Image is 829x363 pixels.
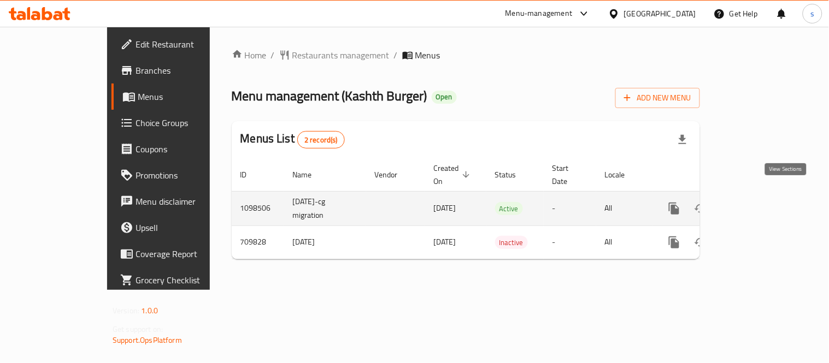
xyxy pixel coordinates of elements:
[495,236,528,249] span: Inactive
[111,31,245,57] a: Edit Restaurant
[298,135,344,145] span: 2 record(s)
[111,215,245,241] a: Upsell
[432,91,457,104] div: Open
[232,84,427,108] span: Menu management ( Kashth Burger )
[136,64,237,77] span: Branches
[111,267,245,293] a: Grocery Checklist
[232,225,284,259] td: 709828
[240,168,261,181] span: ID
[687,229,714,255] button: Change Status
[495,203,523,215] span: Active
[111,57,245,84] a: Branches
[432,92,457,102] span: Open
[111,84,245,110] a: Menus
[293,168,326,181] span: Name
[415,49,440,62] span: Menus
[136,221,237,234] span: Upsell
[136,142,237,156] span: Coupons
[605,168,639,181] span: Locale
[136,169,237,182] span: Promotions
[596,225,652,259] td: All
[615,88,700,108] button: Add New Menu
[624,8,696,20] div: [GEOGRAPHIC_DATA]
[434,201,456,215] span: [DATE]
[434,235,456,249] span: [DATE]
[624,91,691,105] span: Add New Menu
[495,202,523,215] div: Active
[279,49,390,62] a: Restaurants management
[232,191,284,225] td: 1098506
[544,191,596,225] td: -
[232,49,267,62] a: Home
[284,225,366,259] td: [DATE]
[505,7,573,20] div: Menu-management
[552,162,583,188] span: Start Date
[136,38,237,51] span: Edit Restaurant
[232,49,700,62] nav: breadcrumb
[375,168,412,181] span: Vendor
[141,304,158,318] span: 1.0.0
[292,49,390,62] span: Restaurants management
[661,229,687,255] button: more
[297,131,345,148] div: Total records count
[111,188,245,215] a: Menu disclaimer
[652,158,775,192] th: Actions
[111,241,245,267] a: Coverage Report
[394,49,398,62] li: /
[495,168,531,181] span: Status
[138,90,237,103] span: Menus
[271,49,275,62] li: /
[136,195,237,208] span: Menu disclaimer
[661,195,687,222] button: more
[495,236,528,249] div: Inactive
[113,333,182,347] a: Support.OpsPlatform
[136,247,237,260] span: Coverage Report
[240,130,345,148] h2: Menus List
[111,136,245,162] a: Coupons
[434,162,473,188] span: Created On
[113,322,163,336] span: Get support on:
[810,8,814,20] span: s
[111,110,245,136] a: Choice Groups
[136,116,237,129] span: Choice Groups
[232,158,775,259] table: enhanced table
[669,127,696,153] div: Export file
[284,191,366,225] td: [DATE]-cg migration
[111,162,245,188] a: Promotions
[136,273,237,287] span: Grocery Checklist
[113,304,139,318] span: Version:
[544,225,596,259] td: -
[596,191,652,225] td: All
